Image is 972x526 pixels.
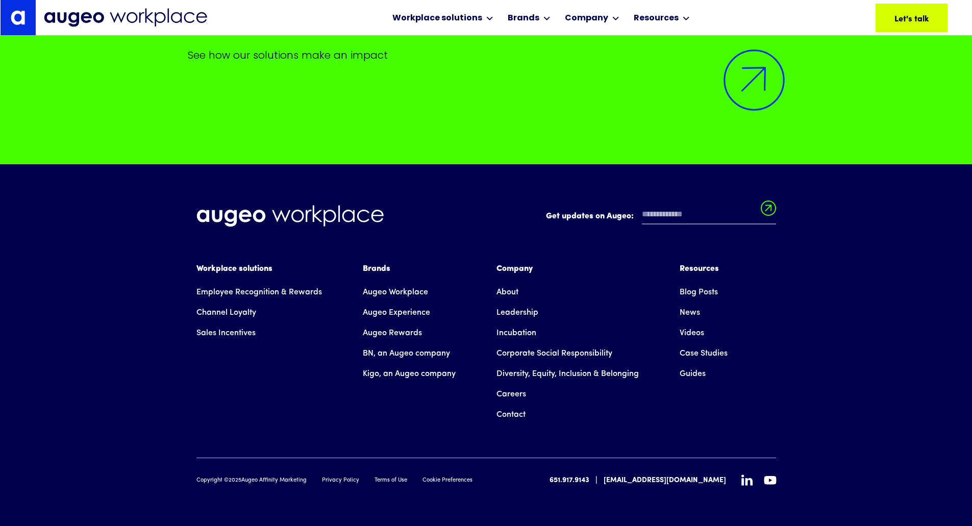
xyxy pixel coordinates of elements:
[363,263,456,275] div: Brands
[44,8,207,27] img: Augeo Workplace business unit full logo in mignight blue.
[604,475,726,486] a: [EMAIL_ADDRESS][DOMAIN_NAME]
[363,303,430,323] a: Augeo Experience
[496,364,639,384] a: Diversity, Equity, Inclusion & Belonging
[11,10,25,24] img: Augeo's "a" monogram decorative logo in white.
[546,205,776,230] form: Email Form
[229,478,241,483] span: 2025
[363,364,456,384] a: Kigo, an Augeo company
[550,475,589,486] a: 651.917.9143
[680,282,718,303] a: Blog Posts
[196,323,256,343] a: Sales Incentives
[546,210,634,222] label: Get updates on Augeo:
[680,303,700,323] a: News
[680,263,728,275] div: Resources
[322,477,359,485] a: Privacy Policy
[363,282,428,303] a: Augeo Workplace
[496,282,518,303] a: About
[680,323,704,343] a: Videos
[724,49,785,111] img: Arrow symbol in bright blue pointing diagonally upward and to the right to indicate an active link.
[761,201,776,222] input: Submit
[496,323,536,343] a: Incubation
[196,263,322,275] div: Workplace solutions
[196,205,384,227] img: Augeo Workplace business unit full logo in white.
[188,48,785,62] p: See how our solutions make an impact
[496,384,526,405] a: Careers
[565,12,608,24] div: Company
[496,263,639,275] div: Company
[634,12,679,24] div: Resources
[196,303,256,323] a: Channel Loyalty
[422,477,472,485] a: Cookie Preferences
[196,282,322,303] a: Employee Recognition & Rewards
[196,477,307,485] div: Copyright © Augeo Affinity Marketing
[680,343,728,364] a: Case Studies
[496,343,612,364] a: Corporate Social Responsibility
[680,364,706,384] a: Guides
[595,474,597,487] div: |
[496,405,526,425] a: Contact
[363,343,450,364] a: BN, an Augeo company
[375,477,407,485] a: Terms of Use
[876,4,948,32] a: Let's talk
[363,323,422,343] a: Augeo Rewards
[508,12,539,24] div: Brands
[392,12,482,24] div: Workplace solutions
[496,303,538,323] a: Leadership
